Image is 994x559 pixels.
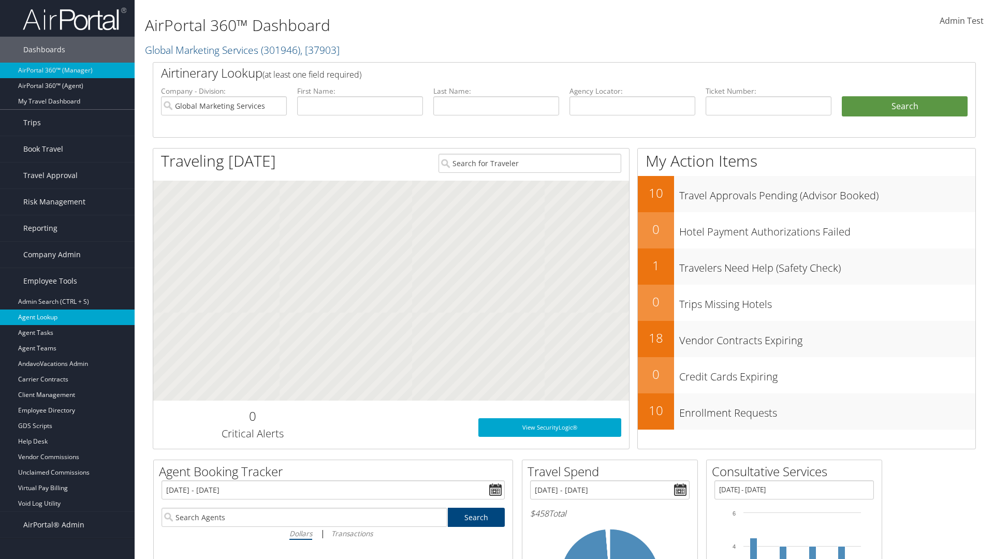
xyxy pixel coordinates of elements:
span: Dashboards [23,37,65,63]
h2: Airtinerary Lookup [161,64,899,82]
h3: Enrollment Requests [679,401,975,420]
input: Search Agents [162,508,447,527]
h1: My Action Items [638,150,975,172]
h1: Traveling [DATE] [161,150,276,172]
h1: AirPortal 360™ Dashboard [145,14,704,36]
a: View SecurityLogic® [478,418,621,437]
span: AirPortal® Admin [23,512,84,538]
label: Company - Division: [161,86,287,96]
h2: 18 [638,329,674,347]
a: 10Enrollment Requests [638,393,975,430]
h2: Consultative Services [712,463,882,480]
i: Transactions [331,528,373,538]
label: First Name: [297,86,423,96]
a: 1Travelers Need Help (Safety Check) [638,248,975,285]
span: ( 301946 ) [261,43,300,57]
span: Admin Test [940,15,984,26]
a: 0Credit Cards Expiring [638,357,975,393]
label: Agency Locator: [569,86,695,96]
span: Reporting [23,215,57,241]
a: 10Travel Approvals Pending (Advisor Booked) [638,176,975,212]
h6: Total [530,508,690,519]
h3: Vendor Contracts Expiring [679,328,975,348]
span: Trips [23,110,41,136]
a: Search [448,508,505,527]
a: Admin Test [940,5,984,37]
h3: Hotel Payment Authorizations Failed [679,219,975,239]
h2: 0 [638,365,674,383]
span: (at least one field required) [262,69,361,80]
a: Global Marketing Services [145,43,340,57]
tspan: 6 [733,510,736,517]
span: Travel Approval [23,163,78,188]
h2: 0 [161,407,344,425]
h2: Agent Booking Tracker [159,463,513,480]
button: Search [842,96,968,117]
h2: 0 [638,293,674,311]
span: Book Travel [23,136,63,162]
a: 0Hotel Payment Authorizations Failed [638,212,975,248]
h2: 10 [638,184,674,202]
i: Dollars [289,528,312,538]
h2: 1 [638,257,674,274]
span: $458 [530,508,549,519]
h3: Credit Cards Expiring [679,364,975,384]
span: Risk Management [23,189,85,215]
a: 0Trips Missing Hotels [638,285,975,321]
h2: 0 [638,220,674,238]
div: | [162,527,505,540]
tspan: 4 [733,543,736,550]
img: airportal-logo.png [23,7,126,31]
h3: Travelers Need Help (Safety Check) [679,256,975,275]
label: Last Name: [433,86,559,96]
h3: Trips Missing Hotels [679,292,975,312]
input: Search for Traveler [438,154,621,173]
h3: Critical Alerts [161,426,344,441]
label: Ticket Number: [706,86,831,96]
h2: Travel Spend [528,463,697,480]
h2: 10 [638,402,674,419]
span: Employee Tools [23,268,77,294]
h3: Travel Approvals Pending (Advisor Booked) [679,183,975,203]
span: , [ 37903 ] [300,43,340,57]
span: Company Admin [23,242,81,268]
a: 18Vendor Contracts Expiring [638,321,975,357]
